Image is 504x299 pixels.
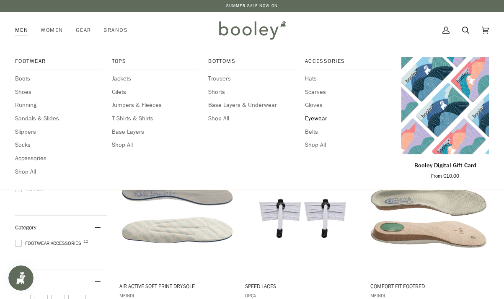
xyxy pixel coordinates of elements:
a: Women [34,12,69,49]
a: Shop All [112,140,199,150]
span: Tops [112,57,199,65]
span: Air Active Soft Print Drysole [119,282,235,290]
a: Scarves [305,88,393,97]
span: Brands [103,26,128,34]
a: Shoes [15,88,103,97]
a: Gilets [112,88,199,97]
a: Trousers [208,74,296,83]
iframe: Button to open loyalty program pop-up [8,265,34,291]
span: Category [15,224,36,231]
img: Comfort Fit Footbed - Booley Galway [369,154,487,272]
a: Gloves [305,101,393,110]
a: Jackets [112,74,199,83]
img: Air Active Soft Print Drysole - Booley Galway [118,154,236,272]
a: Shorts [208,88,296,97]
a: Booley Digital Gift Card [401,57,489,154]
span: Bottoms [208,57,296,65]
a: Tops [112,57,199,70]
span: Meindl [370,292,486,299]
a: SUMMER SALE NOW ON [226,3,278,9]
a: Base Layers [112,127,199,137]
a: Shop All [208,114,296,123]
a: Men [15,12,34,49]
a: Accessories [15,154,103,163]
a: Shop All [305,140,393,150]
a: Accessories [305,57,393,70]
a: Footwear [15,57,103,70]
a: Socks [15,140,103,150]
span: Accessories [305,57,393,65]
span: Orca [245,292,361,299]
a: Running [15,101,103,110]
p: Booley Digital Gift Card [414,161,476,170]
span: Speed Laces [245,282,361,290]
img: Booley [215,18,289,42]
a: Booley Digital Gift Card [401,158,489,180]
a: Shop All [15,167,103,177]
a: Slippers [15,127,103,137]
span: 12 [83,239,88,244]
a: Eyewear [305,114,393,123]
a: Belts [305,127,393,137]
a: Gear [70,12,98,49]
product-grid-item: Booley Digital Gift Card [401,57,489,180]
a: Sandals & Slides [15,114,103,123]
span: Women [41,26,63,34]
a: Hats [305,74,393,83]
a: Jumpers & Fleeces [112,101,199,110]
a: Brands [97,12,134,49]
a: Boots [15,74,103,83]
span: Footwear Accessories [15,239,84,247]
a: Bottoms [208,57,296,70]
img: Orca Speed Laces White - Booley Galway [244,154,362,272]
a: T-Shirts & Shirts [112,114,199,123]
span: Gear [76,26,91,34]
span: From €10.00 [431,172,459,180]
span: Meindl [119,292,235,299]
div: Men Footwear Boots Shoes Running Sandals & Slides Slippers Socks Accessories Shop All Tops Jacket... [15,12,34,49]
product-grid-item-variant: €10.00 [401,57,489,154]
span: Footwear [15,57,103,65]
a: Base Layers & Underwear [208,101,296,110]
span: Comfort Fit Footbed [370,282,486,290]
